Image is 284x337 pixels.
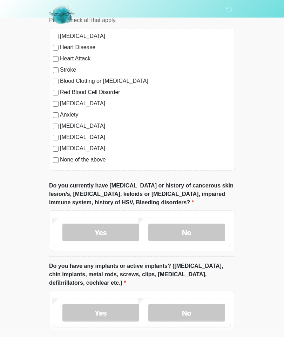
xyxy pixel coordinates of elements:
input: None of the above [53,158,59,163]
label: No [148,224,225,242]
label: Stroke [60,66,231,74]
label: [MEDICAL_DATA] [60,100,231,108]
label: Do you have any implants or active implants? ([MEDICAL_DATA], chin implants, metal rods, screws, ... [49,262,235,288]
img: Organica Aesthetics Logo [42,5,81,25]
input: Anxiety [53,113,59,118]
label: [MEDICAL_DATA] [60,32,231,41]
label: [MEDICAL_DATA] [60,133,231,142]
label: No [148,304,225,322]
label: Yes [62,304,139,322]
label: Do you currently have [MEDICAL_DATA] or history of cancerous skin lesion/s, [MEDICAL_DATA], keloi... [49,182,235,207]
label: Anxiety [60,111,231,119]
input: [MEDICAL_DATA] [53,135,59,141]
input: [MEDICAL_DATA] [53,101,59,107]
label: Heart Attack [60,55,231,63]
label: [MEDICAL_DATA] [60,145,231,153]
label: Blood Clotting or [MEDICAL_DATA] [60,77,231,86]
input: [MEDICAL_DATA] [53,124,59,130]
label: None of the above [60,156,231,164]
label: Red Blood Cell Disorder [60,88,231,97]
label: [MEDICAL_DATA] [60,122,231,131]
input: Heart Disease [53,45,59,51]
label: Heart Disease [60,44,231,52]
input: [MEDICAL_DATA] [53,34,59,40]
input: Heart Attack [53,57,59,62]
input: Red Blood Cell Disorder [53,90,59,96]
label: Yes [62,224,139,242]
input: [MEDICAL_DATA] [53,146,59,152]
input: Blood Clotting or [MEDICAL_DATA] [53,79,59,85]
input: Stroke [53,68,59,73]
